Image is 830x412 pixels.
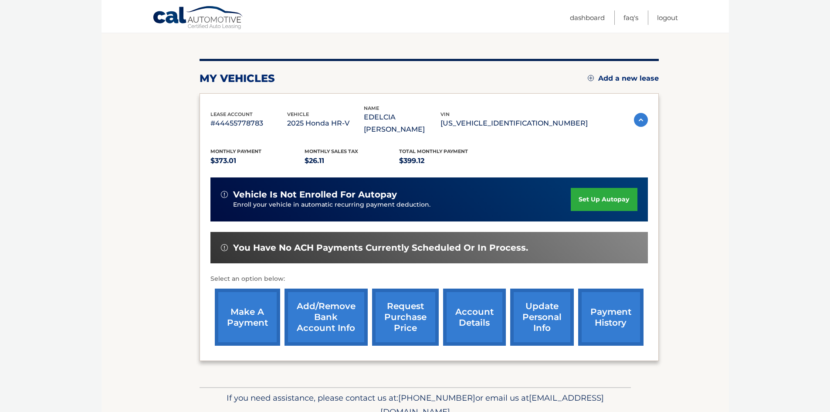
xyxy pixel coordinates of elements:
[578,289,644,346] a: payment history
[399,155,494,167] p: $399.12
[570,10,605,25] a: Dashboard
[440,117,588,129] p: [US_VEHICLE_IDENTIFICATION_NUMBER]
[210,274,648,284] p: Select an option below:
[210,155,305,167] p: $373.01
[364,105,379,111] span: name
[233,242,528,253] span: You have no ACH payments currently scheduled or in process.
[399,148,468,154] span: Total Monthly Payment
[398,393,475,403] span: [PHONE_NUMBER]
[634,113,648,127] img: accordion-active.svg
[657,10,678,25] a: Logout
[305,148,358,154] span: Monthly sales Tax
[287,111,309,117] span: vehicle
[215,289,280,346] a: make a payment
[233,200,571,210] p: Enroll your vehicle in automatic recurring payment deduction.
[443,289,506,346] a: account details
[372,289,439,346] a: request purchase price
[623,10,638,25] a: FAQ's
[210,111,253,117] span: lease account
[287,117,364,129] p: 2025 Honda HR-V
[200,72,275,85] h2: my vehicles
[588,74,659,83] a: Add a new lease
[152,6,244,31] a: Cal Automotive
[285,289,368,346] a: Add/Remove bank account info
[210,148,261,154] span: Monthly Payment
[440,111,450,117] span: vin
[588,75,594,81] img: add.svg
[233,189,397,200] span: vehicle is not enrolled for autopay
[510,289,574,346] a: update personal info
[221,244,228,251] img: alert-white.svg
[364,111,440,136] p: EDELCIA [PERSON_NAME]
[571,188,637,211] a: set up autopay
[305,155,399,167] p: $26.11
[221,191,228,198] img: alert-white.svg
[210,117,287,129] p: #44455778783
